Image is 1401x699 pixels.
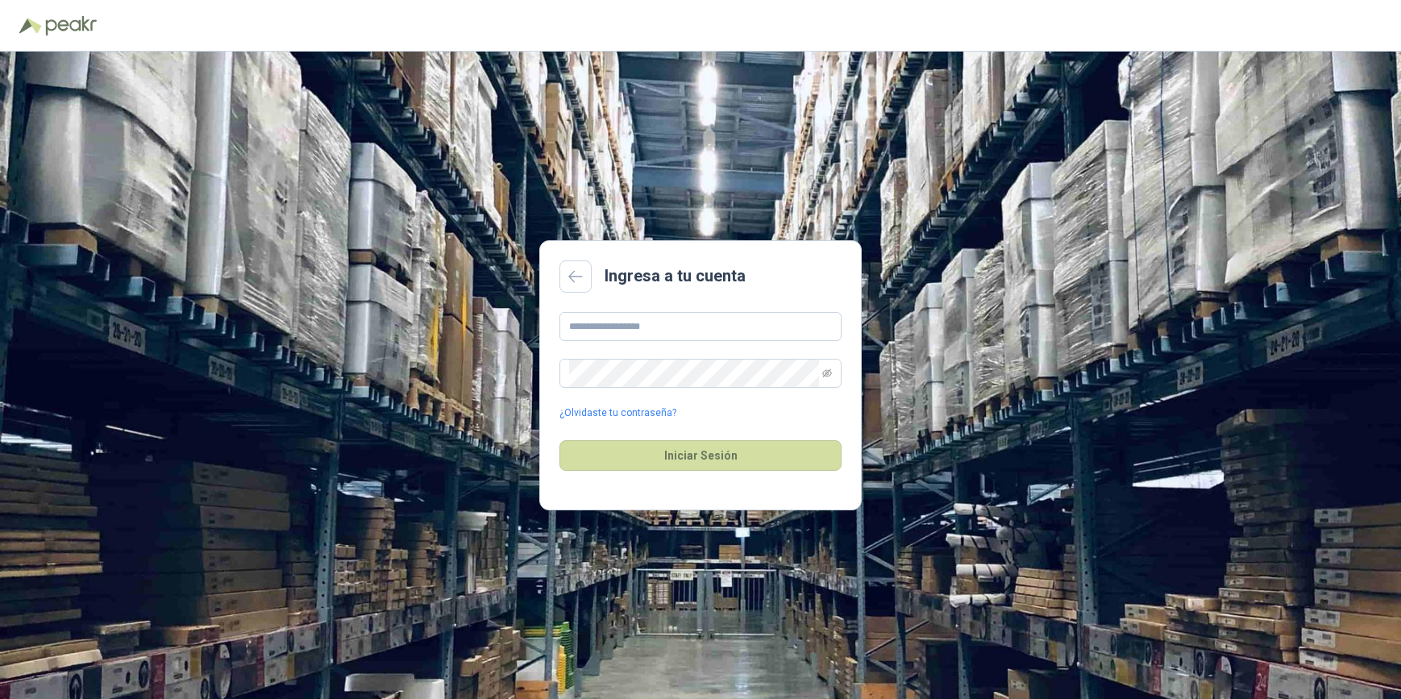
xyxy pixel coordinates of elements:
span: eye-invisible [822,368,832,378]
h2: Ingresa a tu cuenta [605,264,746,289]
button: Iniciar Sesión [559,440,842,471]
img: Logo [19,18,42,34]
img: Peakr [45,16,97,35]
a: ¿Olvidaste tu contraseña? [559,406,676,421]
